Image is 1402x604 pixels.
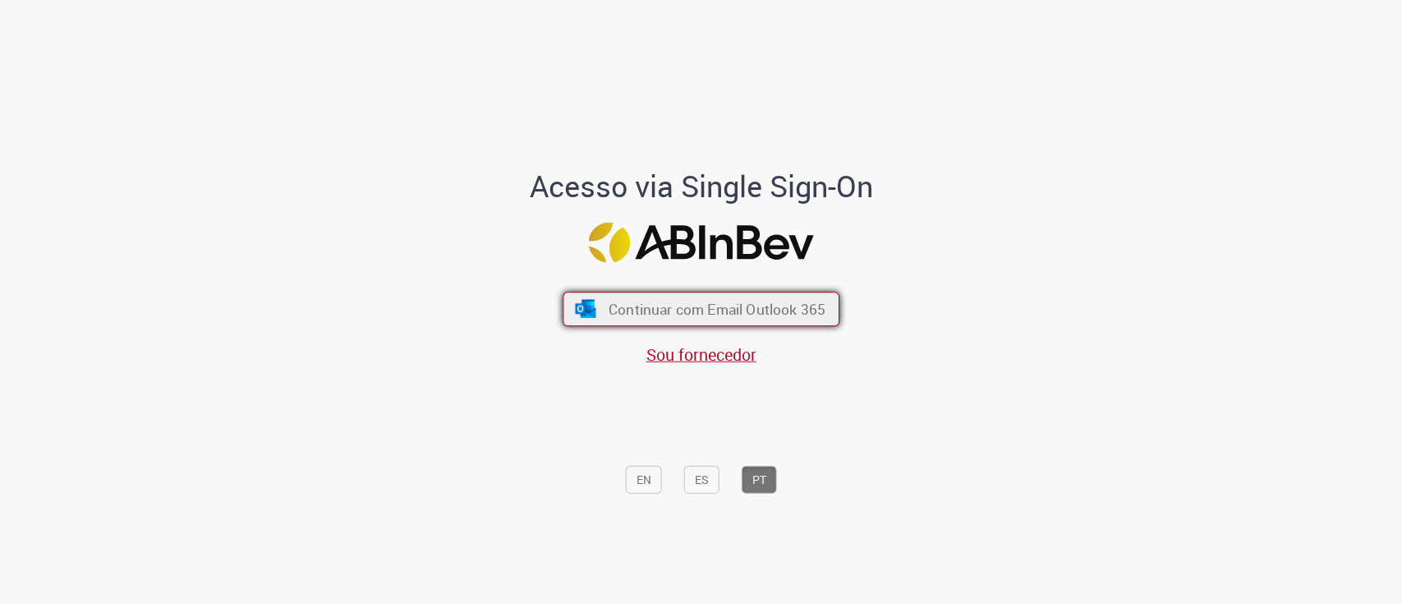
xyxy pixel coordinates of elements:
[742,466,777,494] button: PT
[626,466,662,494] button: EN
[589,223,814,263] img: Logo ABInBev
[684,466,719,494] button: ES
[473,170,929,203] h1: Acesso via Single Sign-On
[646,343,756,366] a: Sou fornecedor
[609,299,825,318] span: Continuar com Email Outlook 365
[563,292,839,326] button: ícone Azure/Microsoft 360 Continuar com Email Outlook 365
[573,300,597,318] img: ícone Azure/Microsoft 360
